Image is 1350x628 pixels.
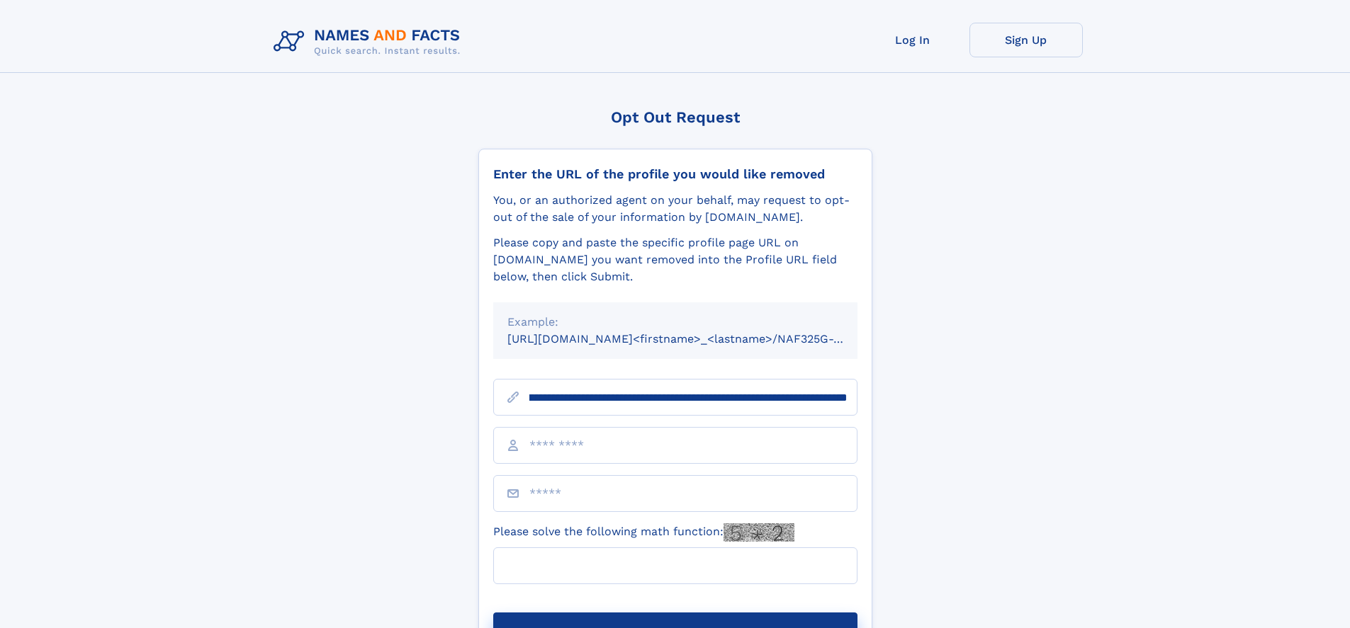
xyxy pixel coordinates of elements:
[493,234,857,285] div: Please copy and paste the specific profile page URL on [DOMAIN_NAME] you want removed into the Pr...
[268,23,472,61] img: Logo Names and Facts
[493,192,857,226] div: You, or an authorized agent on your behalf, may request to opt-out of the sale of your informatio...
[493,523,794,542] label: Please solve the following math function:
[969,23,1083,57] a: Sign Up
[493,166,857,182] div: Enter the URL of the profile you would like removed
[478,108,872,126] div: Opt Out Request
[507,332,884,346] small: [URL][DOMAIN_NAME]<firstname>_<lastname>/NAF325G-xxxxxxxx
[507,314,843,331] div: Example:
[856,23,969,57] a: Log In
